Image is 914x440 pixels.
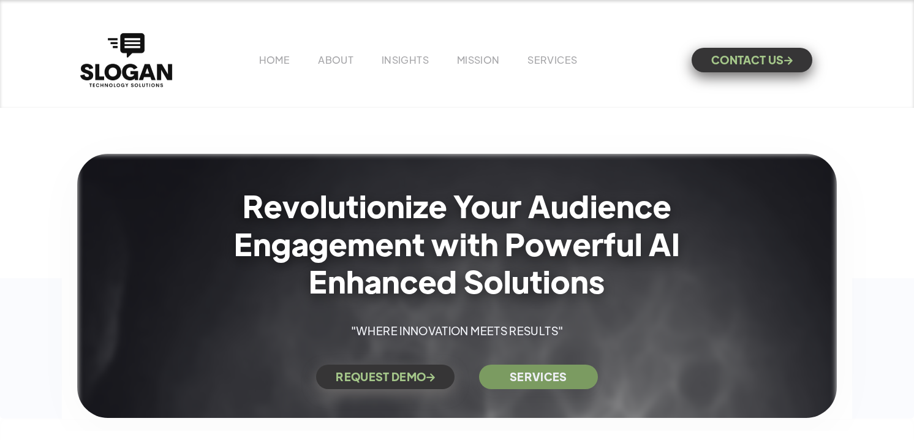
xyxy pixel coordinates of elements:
[784,56,793,64] span: 
[382,53,429,66] a: INSIGHTS
[457,53,500,66] a: MISSION
[527,53,577,66] a: SERVICES
[259,53,290,66] a: HOME
[426,373,435,381] span: 
[316,365,455,389] a: REQUEST DEMO
[318,53,353,66] a: ABOUT
[479,365,598,389] a: SERVICES
[510,371,567,383] strong: SERVICES
[692,48,812,72] a: CONTACT US
[206,186,708,300] h1: Revolutionize Your Audience Engagement with Powerful AI Enhanced Solutions
[77,30,175,90] a: home
[300,322,615,340] p: "WHERE INNOVATION MEETS RESULTS"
